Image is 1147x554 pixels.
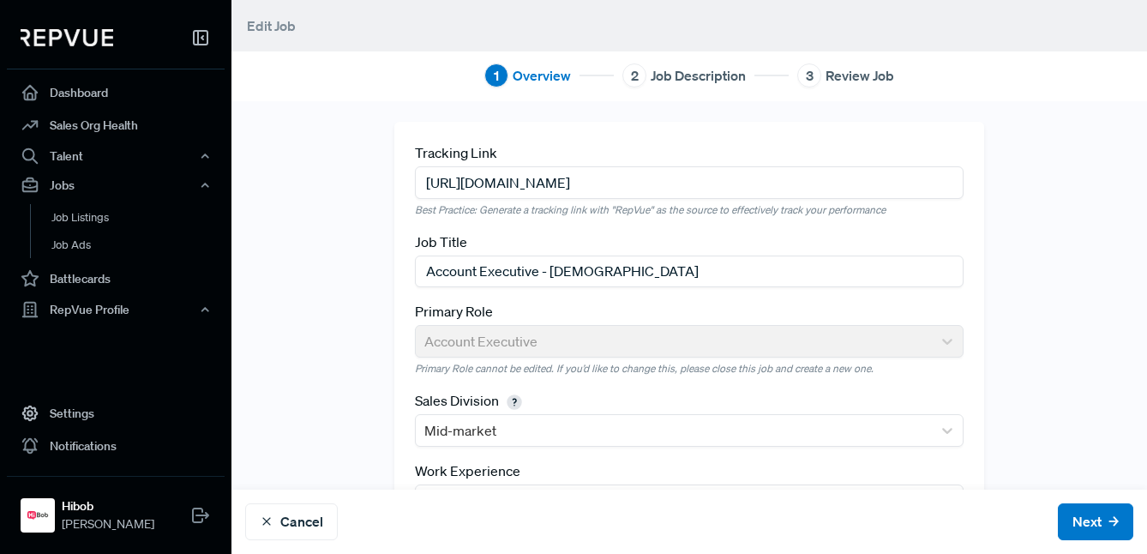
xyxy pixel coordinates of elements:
[7,397,225,430] a: Settings
[651,65,746,86] span: Job Description
[415,361,964,376] em: Primary Role cannot be edited. If you’d like to change this, please close this job and create a n...
[7,430,225,462] a: Notifications
[513,65,571,86] span: Overview
[7,171,225,200] button: Jobs
[62,497,154,515] strong: Hibob
[24,502,51,529] img: Hibob
[245,503,338,540] button: Cancel
[1058,503,1133,540] button: Next
[415,301,493,322] label: Primary Role
[7,262,225,295] a: Battlecards
[415,142,497,163] label: Tracking Link
[622,63,646,87] div: 2
[415,166,964,198] input: https://www.yoursite.com
[7,142,225,171] button: Talent
[484,63,508,87] div: 1
[797,63,821,87] div: 3
[21,29,113,46] img: RepVue
[415,390,527,411] label: Sales Division
[415,232,467,252] label: Job Title
[30,204,248,232] a: Job Listings
[826,65,894,86] span: Review Job
[415,202,964,218] em: Best Practice: Generate a tracking link with "RepVue" as the source to effectively track your per...
[7,109,225,142] a: Sales Org Health
[7,295,225,324] button: RepVue Profile
[30,232,248,259] a: Job Ads
[7,76,225,109] a: Dashboard
[247,17,296,34] span: Edit Job
[7,476,225,540] a: HibobHibob[PERSON_NAME]
[62,515,154,533] span: [PERSON_NAME]
[415,461,520,481] label: Work Experience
